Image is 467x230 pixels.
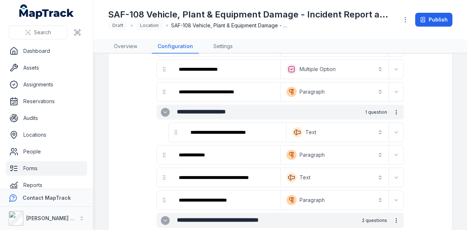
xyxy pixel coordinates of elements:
div: drag [157,170,171,185]
button: Multiple Option [282,61,387,77]
button: Expand [390,172,402,183]
a: Locations [6,128,87,142]
button: Paragraph [282,84,387,100]
a: People [6,144,87,159]
div: :r3i9:-form-item-label [173,169,279,186]
svg: drag [161,197,167,203]
a: Audits [6,111,87,125]
div: :r3hd:-form-item-label [173,61,279,77]
strong: [PERSON_NAME] Group [26,215,86,221]
button: Expand [161,216,170,225]
div: drag [169,125,183,140]
a: Settings [208,40,239,54]
span: 2 questions [362,218,387,223]
button: more-detail [390,214,402,227]
div: drag [157,148,171,162]
button: more-detail [390,106,402,118]
a: Assignments [6,77,87,92]
button: Expand [390,86,402,98]
a: Assets [6,61,87,75]
button: Publish [415,13,452,27]
button: Expand [390,194,402,206]
span: Search [34,29,51,36]
div: drag [157,85,171,99]
button: Expand [390,63,402,75]
button: Expand [390,149,402,161]
button: Search [9,26,67,39]
button: Expand [390,126,402,138]
svg: drag [161,152,167,158]
a: Reports [6,178,87,192]
button: Paragraph [282,192,387,208]
span: 1 question [365,109,387,115]
svg: drag [161,89,167,95]
a: Configuration [152,40,199,54]
button: Text [282,169,387,186]
div: drag [157,62,171,77]
a: Overview [108,40,143,54]
div: Location [136,20,163,31]
div: :r3i3:-form-item-label [173,147,279,163]
svg: drag [173,129,179,135]
span: SAF-108 Vehicle, Plant & Equipment Damage - Incident Report and Investigation Form [171,22,288,29]
svg: drag [161,66,167,72]
a: Reservations [6,94,87,109]
svg: drag [161,175,167,180]
div: :r3hj:-form-item-label [173,84,279,100]
button: Paragraph [282,147,387,163]
div: Draft [108,20,128,31]
a: Forms [6,161,87,176]
strong: Contact MapTrack [23,195,71,201]
a: Dashboard [6,44,87,58]
div: :r3ht:-form-item-label [185,124,285,140]
a: MapTrack [19,4,74,19]
button: Expand [161,108,170,117]
div: :r3if:-form-item-label [173,192,279,208]
button: Text [288,124,387,140]
div: drag [157,193,171,207]
h1: SAF-108 Vehicle, Plant & Equipment Damage - Incident Report and Investigation Form [108,9,393,20]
